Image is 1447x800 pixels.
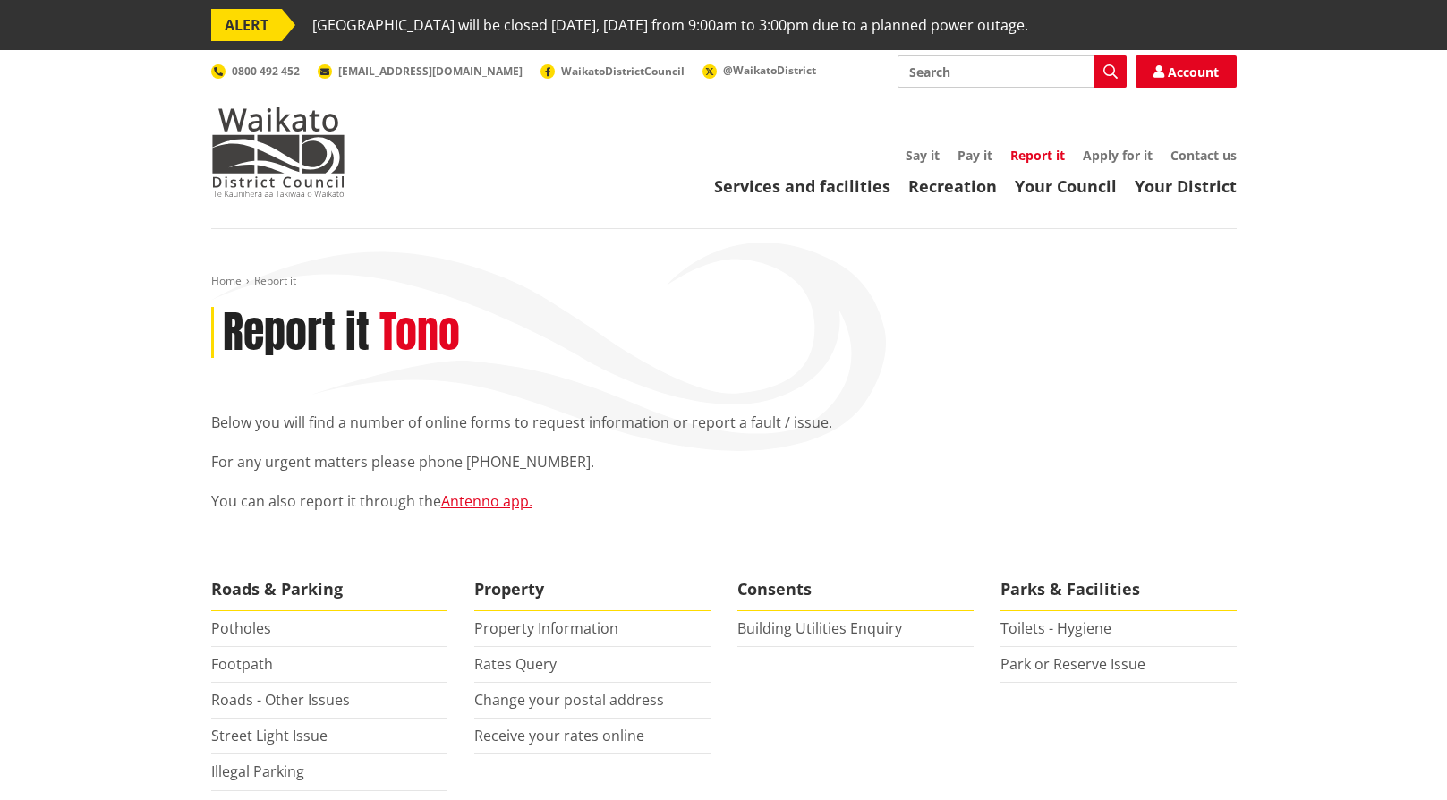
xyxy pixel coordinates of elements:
a: 0800 492 452 [211,64,300,79]
p: For any urgent matters please phone [PHONE_NUMBER]. [211,451,1237,472]
a: Services and facilities [714,175,890,197]
span: 0800 492 452 [232,64,300,79]
span: [GEOGRAPHIC_DATA] will be closed [DATE], [DATE] from 9:00am to 3:00pm due to a planned power outage. [312,9,1028,41]
span: ALERT [211,9,282,41]
a: Street Light Issue [211,726,328,745]
p: You can also report it through the [211,490,1237,512]
a: Footpath [211,654,273,674]
p: Below you will find a number of online forms to request information or report a fault / issue. [211,412,1237,433]
span: WaikatoDistrictCouncil [561,64,685,79]
span: Property [474,569,711,610]
a: Report it [1010,147,1065,166]
a: WaikatoDistrictCouncil [540,64,685,79]
a: Roads - Other Issues [211,690,350,710]
a: Change your postal address [474,690,664,710]
span: [EMAIL_ADDRESS][DOMAIN_NAME] [338,64,523,79]
a: Say it [906,147,940,164]
a: Apply for it [1083,147,1153,164]
a: Antenno app. [441,491,532,511]
a: Pay it [958,147,992,164]
a: Your Council [1015,175,1117,197]
a: Toilets - Hygiene [1000,618,1111,638]
a: Home [211,273,242,288]
a: Rates Query [474,654,557,674]
a: [EMAIL_ADDRESS][DOMAIN_NAME] [318,64,523,79]
span: Roads & Parking [211,569,447,610]
a: Building Utilities Enquiry [737,618,902,638]
a: Contact us [1170,147,1237,164]
span: @WaikatoDistrict [723,63,816,78]
a: Receive your rates online [474,726,644,745]
a: Illegal Parking [211,762,304,781]
img: Waikato District Council - Te Kaunihera aa Takiwaa o Waikato [211,107,345,197]
span: Parks & Facilities [1000,569,1237,610]
a: Property Information [474,618,618,638]
a: Recreation [908,175,997,197]
a: @WaikatoDistrict [702,63,816,78]
a: Potholes [211,618,271,638]
h1: Report it [223,307,370,359]
h2: Tono [379,307,460,359]
input: Search input [898,55,1127,88]
a: Your District [1135,175,1237,197]
a: Park or Reserve Issue [1000,654,1145,674]
span: Consents [737,569,974,610]
nav: breadcrumb [211,274,1237,289]
a: Account [1136,55,1237,88]
span: Report it [254,273,296,288]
